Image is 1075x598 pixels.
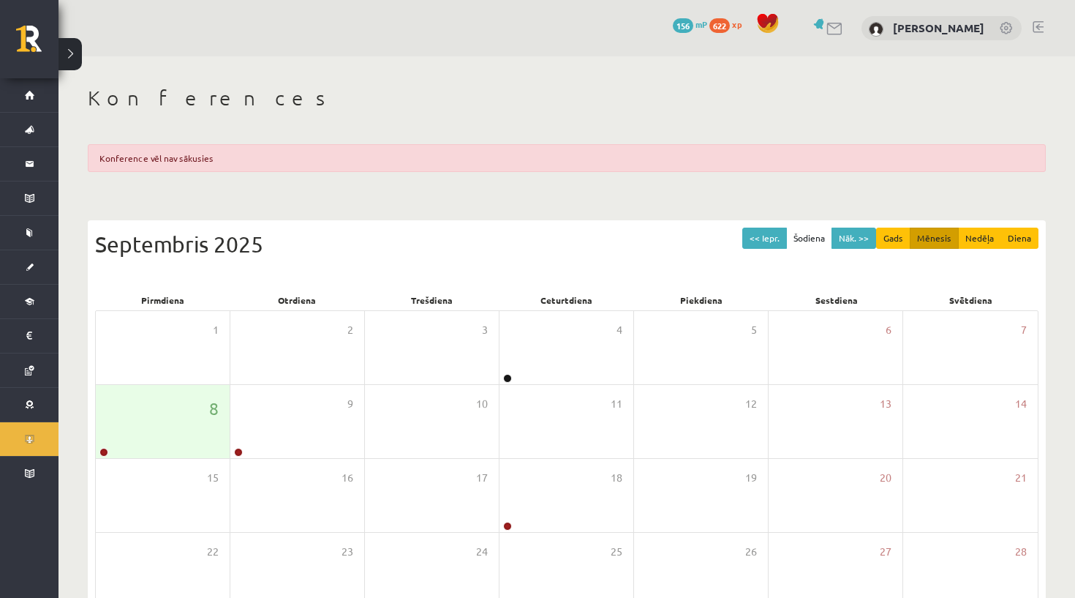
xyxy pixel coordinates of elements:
[910,228,959,249] button: Mēnesis
[16,26,59,62] a: Rīgas 1. Tālmācības vidusskola
[732,18,742,30] span: xp
[634,290,769,310] div: Piekdiena
[673,18,693,33] span: 156
[786,228,832,249] button: Šodiena
[342,470,353,486] span: 16
[742,228,787,249] button: << Iepr.
[95,290,230,310] div: Pirmdiena
[876,228,910,249] button: Gads
[869,22,883,37] img: Violeta Vederņikova
[611,470,622,486] span: 18
[769,290,903,310] div: Sestdiena
[709,18,749,30] a: 622 xp
[745,544,757,560] span: 26
[230,290,364,310] div: Otrdiena
[365,290,499,310] div: Trešdiena
[209,396,219,421] span: 8
[207,470,219,486] span: 15
[611,544,622,560] span: 25
[207,544,219,560] span: 22
[695,18,707,30] span: mP
[880,544,891,560] span: 27
[745,396,757,412] span: 12
[1015,396,1027,412] span: 14
[499,290,634,310] div: Ceturtdiena
[347,396,353,412] span: 9
[616,322,622,338] span: 4
[213,322,219,338] span: 1
[611,396,622,412] span: 11
[886,322,891,338] span: 6
[88,86,1046,111] h1: Konferences
[1000,228,1038,249] button: Diena
[476,470,488,486] span: 17
[893,20,984,35] a: [PERSON_NAME]
[751,322,757,338] span: 5
[1021,322,1027,338] span: 7
[482,322,488,338] span: 3
[880,470,891,486] span: 20
[880,396,891,412] span: 13
[673,18,707,30] a: 156 mP
[904,290,1038,310] div: Svētdiena
[95,228,1038,261] div: Septembris 2025
[88,144,1046,172] div: Konference vēl nav sākusies
[958,228,1001,249] button: Nedēļa
[476,396,488,412] span: 10
[745,470,757,486] span: 19
[1015,544,1027,560] span: 28
[831,228,876,249] button: Nāk. >>
[342,544,353,560] span: 23
[1015,470,1027,486] span: 21
[476,544,488,560] span: 24
[709,18,730,33] span: 622
[347,322,353,338] span: 2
